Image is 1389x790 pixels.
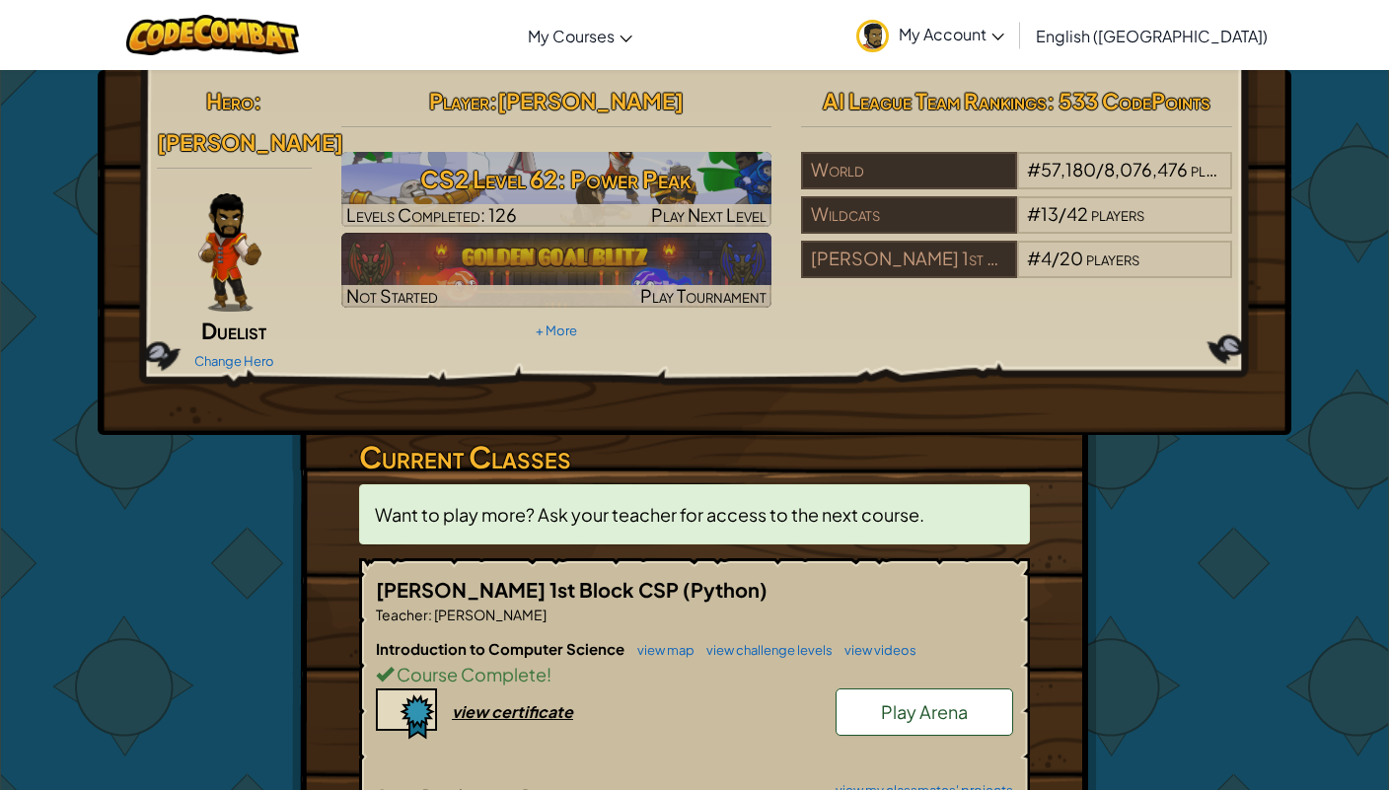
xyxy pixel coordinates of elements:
[823,87,1047,114] span: AI League Team Rankings
[856,20,889,52] img: avatar
[1104,158,1188,180] span: 8,076,476
[835,642,916,658] a: view videos
[801,196,1016,234] div: Wildcats
[341,233,772,308] a: Not StartedPlay Tournament
[881,700,968,723] span: Play Arena
[640,284,767,307] span: Play Tournament
[376,577,683,602] span: [PERSON_NAME] 1st Block CSP
[1066,202,1088,225] span: 42
[1191,158,1244,180] span: players
[341,233,772,308] img: Golden Goal
[536,323,577,338] a: + More
[497,87,684,114] span: [PERSON_NAME]
[518,9,642,62] a: My Courses
[341,152,772,227] img: CS2 Level 62: Power Peak
[394,663,547,685] span: Course Complete
[1027,247,1041,269] span: #
[376,688,437,740] img: certificate-icon.png
[157,128,343,156] span: [PERSON_NAME]
[801,241,1016,278] div: [PERSON_NAME] 1st Block CSP
[1096,158,1104,180] span: /
[1041,158,1096,180] span: 57,180
[201,317,266,344] span: Duelist
[206,87,254,114] span: Hero
[683,577,768,602] span: (Python)
[198,193,261,312] img: duelist-pose.png
[651,203,767,226] span: Play Next Level
[1027,158,1041,180] span: #
[341,157,772,201] h3: CS2 Level 62: Power Peak
[254,87,261,114] span: :
[429,87,489,114] span: Player
[1086,247,1139,269] span: players
[1059,202,1066,225] span: /
[1060,247,1083,269] span: 20
[528,26,615,46] span: My Courses
[627,642,694,658] a: view map
[346,284,438,307] span: Not Started
[1026,9,1278,62] a: English ([GEOGRAPHIC_DATA])
[376,639,627,658] span: Introduction to Computer Science
[341,152,772,227] a: Play Next Level
[1041,202,1059,225] span: 13
[801,152,1016,189] div: World
[801,259,1232,282] a: [PERSON_NAME] 1st Block CSP#4/20players
[194,353,274,369] a: Change Hero
[375,503,924,526] span: Want to play more? Ask your teacher for access to the next course.
[489,87,497,114] span: :
[1047,87,1210,114] span: : 533 CodePoints
[376,701,573,722] a: view certificate
[899,24,1004,44] span: My Account
[1036,26,1268,46] span: English ([GEOGRAPHIC_DATA])
[1052,247,1060,269] span: /
[452,701,573,722] div: view certificate
[432,606,547,623] span: [PERSON_NAME]
[346,203,517,226] span: Levels Completed: 126
[696,642,833,658] a: view challenge levels
[428,606,432,623] span: :
[1091,202,1144,225] span: players
[359,435,1030,479] h3: Current Classes
[1041,247,1052,269] span: 4
[801,215,1232,238] a: Wildcats#13/42players
[846,4,1014,66] a: My Account
[126,15,299,55] img: CodeCombat logo
[547,663,551,685] span: !
[376,606,428,623] span: Teacher
[801,171,1232,193] a: World#57,180/8,076,476players
[1027,202,1041,225] span: #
